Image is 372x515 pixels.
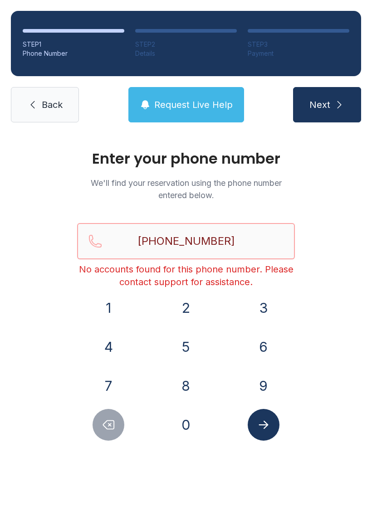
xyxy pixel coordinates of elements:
button: 2 [170,292,202,324]
button: 8 [170,370,202,402]
button: 5 [170,331,202,363]
button: 1 [93,292,124,324]
div: Phone Number [23,49,124,58]
div: STEP 3 [248,40,349,49]
div: STEP 1 [23,40,124,49]
button: 0 [170,409,202,441]
button: Submit lookup form [248,409,279,441]
h1: Enter your phone number [77,151,295,166]
span: Back [42,98,63,111]
button: 6 [248,331,279,363]
input: Reservation phone number [77,223,295,259]
button: 7 [93,370,124,402]
button: 4 [93,331,124,363]
p: We'll find your reservation using the phone number entered below. [77,177,295,201]
button: Delete number [93,409,124,441]
button: 3 [248,292,279,324]
div: Details [135,49,237,58]
div: Payment [248,49,349,58]
div: STEP 2 [135,40,237,49]
span: Next [309,98,330,111]
span: Request Live Help [154,98,233,111]
button: 9 [248,370,279,402]
div: No accounts found for this phone number. Please contact support for assistance. [77,263,295,288]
